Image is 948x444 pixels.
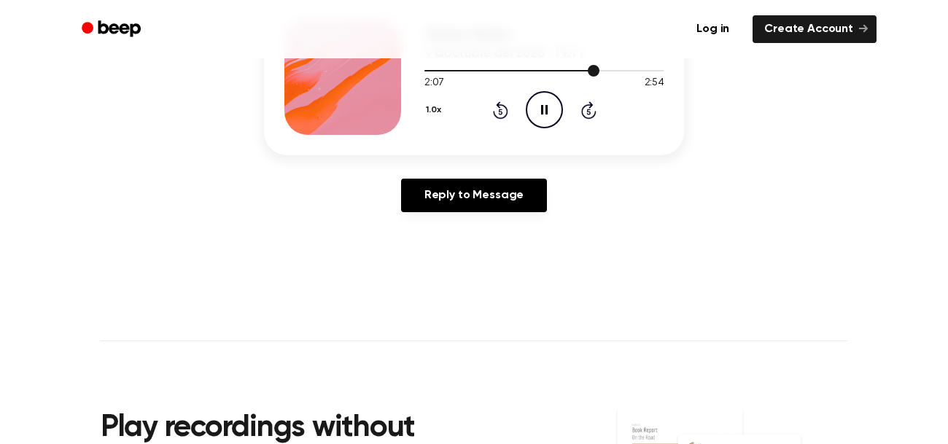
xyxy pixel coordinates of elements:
span: 2:54 [645,76,664,91]
a: Reply to Message [401,179,547,212]
a: Log in [682,12,744,46]
a: Create Account [753,15,877,43]
button: 1.0x [424,98,446,122]
span: 2:07 [424,76,443,91]
a: Beep [71,15,154,44]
